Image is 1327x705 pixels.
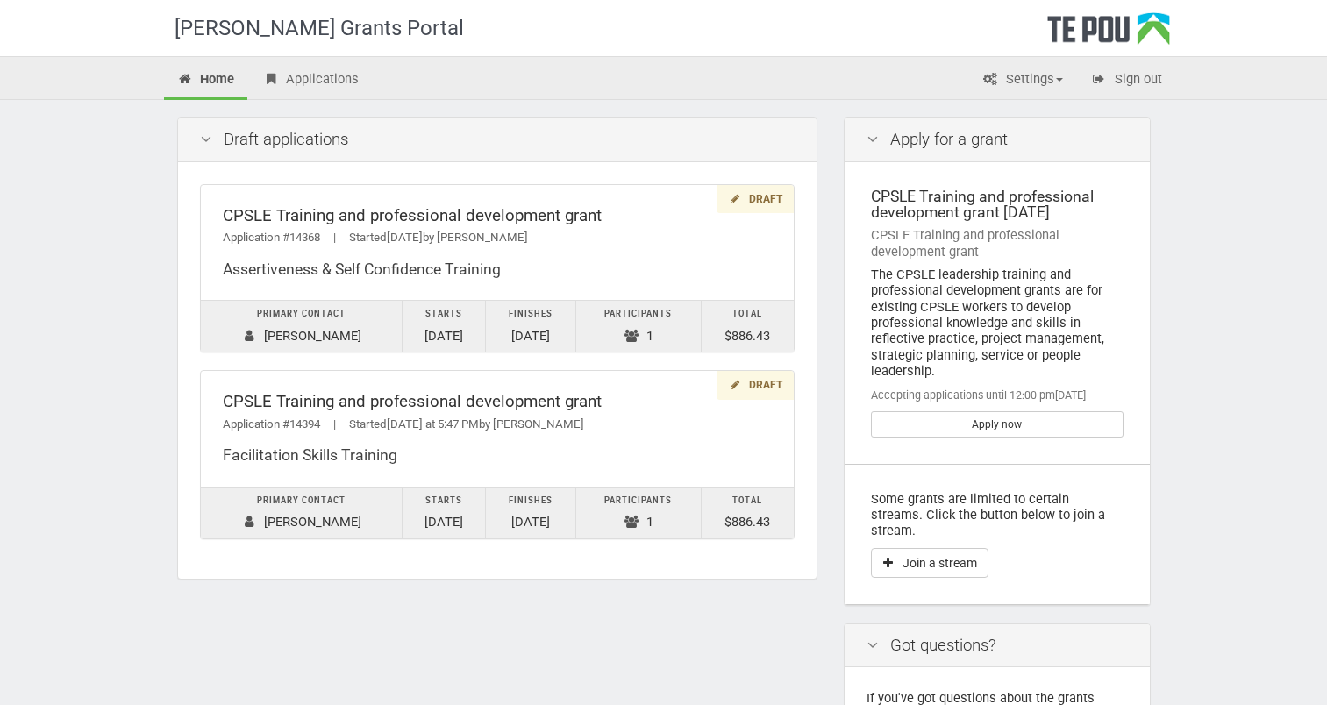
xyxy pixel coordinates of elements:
[576,301,702,352] td: 1
[485,487,575,538] td: [DATE]
[201,301,403,352] td: [PERSON_NAME]
[871,491,1124,539] p: Some grants are limited to certain streams. Click the button below to join a stream.
[576,487,702,538] td: 1
[871,548,988,578] button: Join a stream
[178,118,817,162] div: Draft applications
[201,487,403,538] td: [PERSON_NAME]
[495,492,567,510] div: Finishes
[164,61,248,100] a: Home
[845,624,1150,668] div: Got questions?
[701,487,793,538] td: $886.43
[403,487,486,538] td: [DATE]
[871,267,1124,379] div: The CPSLE leadership training and professional development grants are for existing CPSLE workers ...
[387,417,479,431] span: [DATE] at 5:47 PM
[710,305,785,324] div: Total
[585,492,692,510] div: Participants
[210,305,394,324] div: Primary contact
[223,260,772,279] div: Assertiveness & Self Confidence Training
[871,388,1124,403] div: Accepting applications until 12:00 pm[DATE]
[223,416,772,434] div: Application #14394 Started by [PERSON_NAME]
[223,229,772,247] div: Application #14368 Started by [PERSON_NAME]
[585,305,692,324] div: Participants
[223,446,772,465] div: Facilitation Skills Training
[249,61,372,100] a: Applications
[717,185,793,214] div: Draft
[871,411,1124,438] a: Apply now
[1047,12,1170,56] div: Te Pou Logo
[710,492,785,510] div: Total
[210,492,394,510] div: Primary contact
[701,301,793,352] td: $886.43
[1078,61,1175,100] a: Sign out
[845,118,1150,162] div: Apply for a grant
[485,301,575,352] td: [DATE]
[320,231,349,244] span: |
[717,371,793,400] div: Draft
[223,393,772,411] div: CPSLE Training and professional development grant
[969,61,1076,100] a: Settings
[403,301,486,352] td: [DATE]
[495,305,567,324] div: Finishes
[411,305,476,324] div: Starts
[223,207,772,225] div: CPSLE Training and professional development grant
[387,231,423,244] span: [DATE]
[871,189,1124,221] div: CPSLE Training and professional development grant [DATE]
[411,492,476,510] div: Starts
[871,227,1124,260] div: CPSLE Training and professional development grant
[320,417,349,431] span: |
